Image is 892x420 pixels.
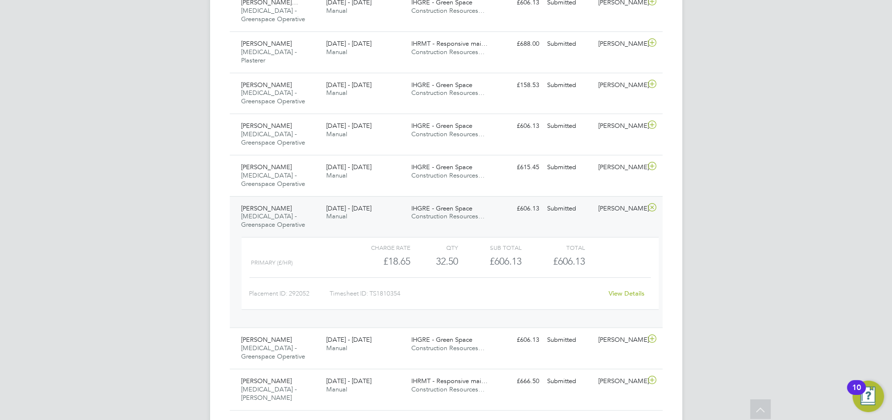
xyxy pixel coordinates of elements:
[326,204,371,212] span: [DATE] - [DATE]
[242,163,292,171] span: [PERSON_NAME]
[411,385,485,393] span: Construction Resources…
[326,81,371,89] span: [DATE] - [DATE]
[242,121,292,130] span: [PERSON_NAME]
[853,381,884,412] button: Open Resource Center, 10 new notifications
[411,335,472,344] span: IHGRE - Green Space
[242,89,306,105] span: [MEDICAL_DATA] - Greenspace Operative
[492,373,544,390] div: £666.50
[522,241,585,253] div: Total
[492,201,544,217] div: £606.13
[553,255,585,267] span: £606.13
[492,332,544,348] div: £606.13
[458,253,522,270] div: £606.13
[346,241,410,253] div: Charge rate
[411,163,472,171] span: IHGRE - Green Space
[492,159,544,176] div: £615.45
[326,121,371,130] span: [DATE] - [DATE]
[544,159,595,176] div: Submitted
[242,335,292,344] span: [PERSON_NAME]
[242,385,297,402] span: [MEDICAL_DATA] - [PERSON_NAME]
[594,373,646,390] div: [PERSON_NAME]
[242,344,306,360] span: [MEDICAL_DATA] - Greenspace Operative
[249,286,330,301] div: Placement ID: 292052
[326,48,347,56] span: Manual
[326,171,347,180] span: Manual
[594,36,646,52] div: [PERSON_NAME]
[594,332,646,348] div: [PERSON_NAME]
[544,77,595,93] div: Submitted
[411,121,472,130] span: IHGRE - Green Space
[594,201,646,217] div: [PERSON_NAME]
[242,81,292,89] span: [PERSON_NAME]
[242,171,306,188] span: [MEDICAL_DATA] - Greenspace Operative
[492,77,544,93] div: £158.53
[411,39,488,48] span: IHRMT - Responsive mai…
[411,6,485,15] span: Construction Resources…
[594,118,646,134] div: [PERSON_NAME]
[326,163,371,171] span: [DATE] - [DATE]
[326,130,347,138] span: Manual
[594,77,646,93] div: [PERSON_NAME]
[544,332,595,348] div: Submitted
[346,253,410,270] div: £18.65
[852,388,861,400] div: 10
[609,289,645,298] a: View Details
[411,344,485,352] span: Construction Resources…
[544,36,595,52] div: Submitted
[326,6,347,15] span: Manual
[411,81,472,89] span: IHGRE - Green Space
[410,253,458,270] div: 32.50
[411,171,485,180] span: Construction Resources…
[326,335,371,344] span: [DATE] - [DATE]
[242,6,306,23] span: [MEDICAL_DATA] - Greenspace Operative
[411,377,488,385] span: IHRMT - Responsive mai…
[410,241,458,253] div: QTY
[411,48,485,56] span: Construction Resources…
[242,212,306,229] span: [MEDICAL_DATA] - Greenspace Operative
[544,201,595,217] div: Submitted
[326,212,347,220] span: Manual
[242,204,292,212] span: [PERSON_NAME]
[411,130,485,138] span: Construction Resources…
[326,385,347,393] span: Manual
[242,377,292,385] span: [PERSON_NAME]
[544,373,595,390] div: Submitted
[326,89,347,97] span: Manual
[326,39,371,48] span: [DATE] - [DATE]
[251,259,293,266] span: Primary (£/HR)
[411,89,485,97] span: Construction Resources…
[458,241,522,253] div: Sub Total
[242,130,306,147] span: [MEDICAL_DATA] - Greenspace Operative
[594,159,646,176] div: [PERSON_NAME]
[242,48,297,64] span: [MEDICAL_DATA] - Plasterer
[326,344,347,352] span: Manual
[411,212,485,220] span: Construction Resources…
[326,377,371,385] span: [DATE] - [DATE]
[544,118,595,134] div: Submitted
[492,118,544,134] div: £606.13
[330,286,603,301] div: Timesheet ID: TS1810354
[492,36,544,52] div: £688.00
[411,204,472,212] span: IHGRE - Green Space
[242,39,292,48] span: [PERSON_NAME]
